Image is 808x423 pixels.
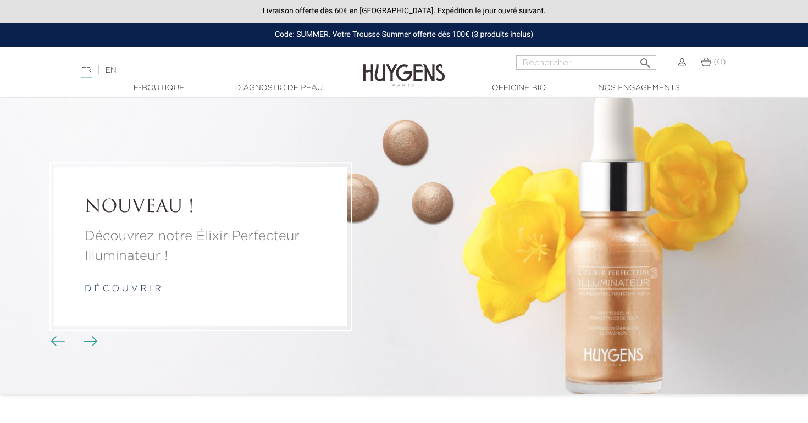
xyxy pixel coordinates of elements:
a: NOUVEAU ! [85,197,317,218]
i:  [639,53,652,66]
a: Diagnostic de peau [224,82,334,94]
input: Rechercher [516,55,656,70]
a: EN [105,66,116,74]
a: FR [81,66,91,78]
a: E-Boutique [104,82,214,94]
img: Huygens [363,46,445,88]
div: | [75,64,328,77]
span: (0) [713,58,726,66]
button:  [635,52,655,67]
a: Nos engagements [584,82,694,94]
a: d é c o u v r i r [85,285,161,293]
a: Officine Bio [464,82,574,94]
a: Découvrez notre Élixir Perfecteur Illuminateur ! [85,226,317,266]
div: Boutons du carrousel [55,333,91,350]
